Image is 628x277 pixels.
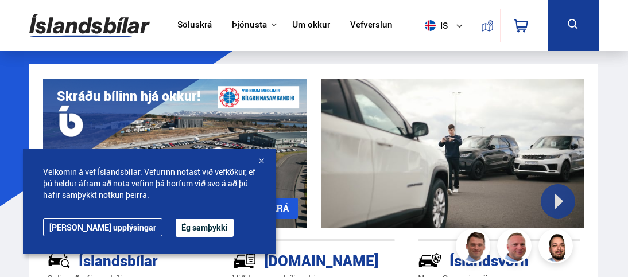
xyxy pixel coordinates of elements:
a: Um okkur [292,19,330,32]
button: Ég samþykki [176,219,234,237]
img: svg+xml;base64,PHN2ZyB4bWxucz0iaHR0cDovL3d3dy53My5vcmcvMjAwMC9zdmciIHdpZHRoPSI1MTIiIGhlaWdodD0iNT... [425,20,436,31]
img: JRvxyua_JYH6wB4c.svg [47,248,71,272]
span: Velkomin á vef Íslandsbílar. Vefurinn notast við vefkökur, ef þú heldur áfram að nota vefinn þá h... [43,166,255,201]
button: is [420,9,472,42]
img: tr5P-W3DuiFaO7aO.svg [232,248,257,272]
a: Vefverslun [350,19,393,32]
span: is [420,20,449,31]
a: Söluskrá [177,19,212,32]
img: -Svtn6bYgwAsiwNX.svg [418,248,442,272]
div: [DOMAIN_NAME] [232,249,354,270]
img: G0Ugv5HjCgRt.svg [29,7,150,44]
img: siFngHWaQ9KaOqBr.png [499,231,533,265]
button: Þjónusta [232,19,267,30]
div: Íslandsvörn [418,249,540,270]
a: [PERSON_NAME] upplýsingar [43,218,162,236]
div: Íslandsbílar [47,249,169,270]
img: eKx6w-_Home_640_.png [43,79,307,228]
h1: Skráðu bílinn hjá okkur! [57,88,200,104]
img: nhp88E3Fdnt1Opn2.png [540,231,575,265]
img: FbJEzSuNWCJXmdc-.webp [458,231,492,265]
